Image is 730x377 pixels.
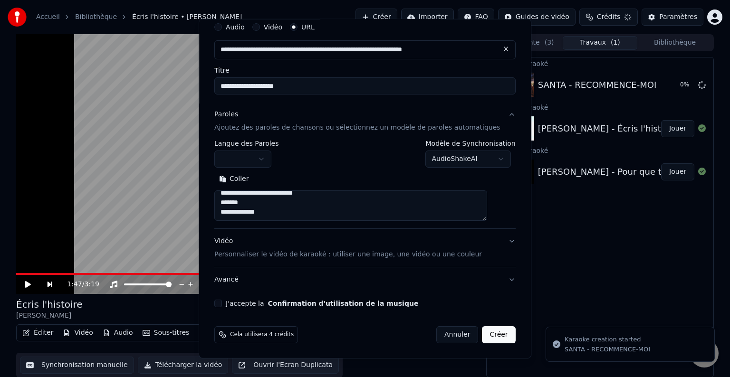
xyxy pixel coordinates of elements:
label: Modèle de Synchronisation [426,140,516,147]
div: ParolesAjoutez des paroles de chansons ou sélectionnez un modèle de paroles automatiques [214,140,516,228]
label: Langue des Paroles [214,140,279,147]
button: ParolesAjoutez des paroles de chansons ou sélectionnez un modèle de paroles automatiques [214,102,516,140]
span: Cela utilisera 4 crédits [230,331,294,339]
div: Vidéo [214,236,482,259]
label: Vidéo [264,24,282,30]
p: Personnaliser le vidéo de karaoké : utiliser une image, une vidéo ou une couleur [214,250,482,259]
label: J'accepte la [226,300,418,307]
button: Créer [482,326,516,343]
label: Titre [214,67,516,74]
p: Ajoutez des paroles de chansons ou sélectionnez un modèle de paroles automatiques [214,123,500,132]
button: Annuler [436,326,478,343]
button: VidéoPersonnaliser le vidéo de karaoké : utiliser une image, une vidéo ou une couleur [214,229,516,267]
button: Avancé [214,267,516,292]
label: Audio [226,24,245,30]
div: Paroles [214,110,238,119]
button: J'accepte la [268,300,419,307]
label: URL [301,24,315,30]
button: Coller [214,171,254,187]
